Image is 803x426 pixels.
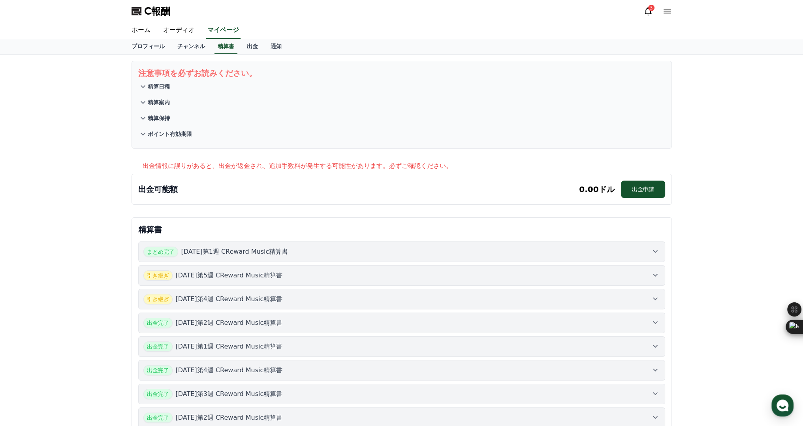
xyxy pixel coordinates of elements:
font: 3 [650,5,653,11]
button: 引き継ぎ [DATE]第5週 CReward Music精算書 [138,265,665,286]
font: 引き継ぎ [147,296,169,302]
font: [DATE]第4週 CReward Music精算書 [176,295,283,303]
font: [DATE]第1週 CReward Music精算書 [176,343,283,350]
font: [DATE]第1週 CReward Music精算書 [181,248,288,255]
font: 精算日程 [148,83,170,90]
button: 出金完了 [DATE]第3週 CReward Music精算書 [138,384,665,404]
font: [DATE]第3週 CReward Music精算書 [176,390,283,398]
a: 精算書 [214,39,237,54]
font: 出金完了 [147,391,169,397]
a: ホーム [125,22,157,39]
font: 出金 [247,43,258,49]
button: 精算日程 [138,79,665,94]
font: 精算書 [218,43,234,49]
font: C報酬 [144,6,170,17]
font: [DATE]第5週 CReward Music精算書 [176,271,283,279]
a: 通知 [264,39,288,54]
a: チャンネル [171,39,211,54]
font: 出金完了 [147,415,169,421]
span: Messages [66,263,89,269]
span: Settings [117,262,136,269]
font: 引き継ぎ [147,272,169,279]
a: 出金 [241,39,264,54]
a: Messages [52,251,102,270]
a: オーディオ [157,22,201,39]
font: [DATE]第4週 CReward Music精算書 [176,366,283,374]
font: マイページ [207,26,239,34]
font: オーディオ [163,26,195,34]
a: マイページ [206,22,241,39]
button: 精算案内 [138,94,665,110]
a: プロフィール [125,39,171,54]
font: 出金可能額 [138,185,178,194]
font: [DATE]第2週 CReward Music精算書 [176,414,283,421]
font: 出金完了 [147,320,169,326]
font: ポイント有効期限 [148,131,192,137]
a: Settings [102,251,152,270]
a: Home [2,251,52,270]
span: Home [20,262,34,269]
font: 出金完了 [147,367,169,373]
font: 精算書 [138,225,162,234]
button: 出金完了 [DATE]第4週 CReward Music精算書 [138,360,665,381]
a: 3 [643,6,653,16]
button: 精算保持 [138,110,665,126]
font: 出金完了 [147,343,169,350]
button: 出金完了 [DATE]第1週 CReward Music精算書 [138,336,665,357]
font: 出金情報に誤りがあると、出金が返金され、追加手数料が発生する可能性があります。必ずご確認ください。 [143,162,452,170]
font: プロフィール [132,43,165,49]
a: C報酬 [132,5,170,17]
font: チャンネル [177,43,205,49]
font: [DATE]第2週 CReward Music精算書 [176,319,283,326]
font: 通知 [271,43,282,49]
font: 精算案内 [148,99,170,106]
font: ホーム [132,26,150,34]
button: ポイント有効期限 [138,126,665,142]
button: 出金申請 [621,181,665,198]
font: まとめ完了 [147,249,175,255]
font: 0.00ドル [579,185,614,194]
font: 精算保持 [148,115,170,121]
button: まとめ完了 [DATE]第1週 CReward Music精算書 [138,241,665,262]
button: 出金完了 [DATE]第2週 CReward Music精算書 [138,313,665,333]
font: 注意事項を必ずお読みください。 [138,68,257,78]
font: 出金申請 [632,186,654,192]
button: 引き継ぎ [DATE]第4週 CReward Music精算書 [138,289,665,309]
